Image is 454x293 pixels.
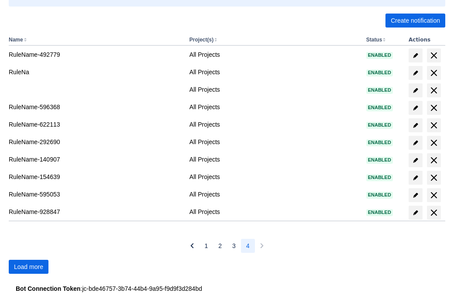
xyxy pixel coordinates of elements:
span: edit [412,174,419,181]
div: All Projects [189,120,359,129]
span: Enabled [366,175,393,180]
div: RuleName-292690 [9,138,182,146]
button: Page 4 [241,239,255,253]
strong: Bot Connection Token [16,285,80,292]
span: delete [429,155,439,165]
span: edit [412,209,419,216]
div: RuleName-928847 [9,207,182,216]
span: edit [412,69,419,76]
span: Load more [14,260,43,274]
button: Create notification [385,14,445,28]
div: All Projects [189,103,359,111]
span: Enabled [366,158,393,162]
span: edit [412,192,419,199]
span: Enabled [366,70,393,75]
span: 2 [218,239,222,253]
span: delete [429,120,439,131]
span: Enabled [366,210,393,215]
div: RuleName-622113 [9,120,182,129]
div: RuleName-492779 [9,50,182,59]
div: All Projects [189,207,359,216]
th: Actions [405,34,445,46]
div: RuleNa [9,68,182,76]
div: RuleName-595053 [9,190,182,199]
span: Enabled [366,140,393,145]
button: Next [255,239,269,253]
span: edit [412,122,419,129]
span: Enabled [366,88,393,93]
nav: Pagination [185,239,268,253]
div: RuleName-154639 [9,172,182,181]
span: delete [429,68,439,78]
span: Create notification [391,14,440,28]
button: Page 1 [199,239,213,253]
div: All Projects [189,50,359,59]
span: edit [412,52,419,59]
div: All Projects [189,138,359,146]
span: edit [412,87,419,94]
button: Name [9,37,23,43]
button: Previous [185,239,199,253]
button: Page 2 [213,239,227,253]
div: RuleName-596368 [9,103,182,111]
span: delete [429,172,439,183]
button: Project(s) [189,37,213,43]
span: delete [429,103,439,113]
span: edit [412,104,419,111]
span: Enabled [366,53,393,58]
span: 4 [246,239,250,253]
span: edit [412,139,419,146]
span: delete [429,85,439,96]
div: All Projects [189,155,359,164]
div: All Projects [189,172,359,181]
span: delete [429,190,439,200]
span: delete [429,50,439,61]
span: delete [429,138,439,148]
div: All Projects [189,190,359,199]
div: All Projects [189,68,359,76]
span: Enabled [366,123,393,128]
button: Status [366,37,382,43]
span: delete [429,207,439,218]
div: All Projects [189,85,359,94]
button: Load more [9,260,48,274]
span: Enabled [366,105,393,110]
span: 3 [232,239,236,253]
span: 1 [204,239,208,253]
div: : jc-bde46757-3b74-44b4-9a95-f9d9f3d284bd [16,284,438,293]
button: Page 3 [227,239,241,253]
div: RuleName-140907 [9,155,182,164]
span: edit [412,157,419,164]
span: Enabled [366,193,393,197]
